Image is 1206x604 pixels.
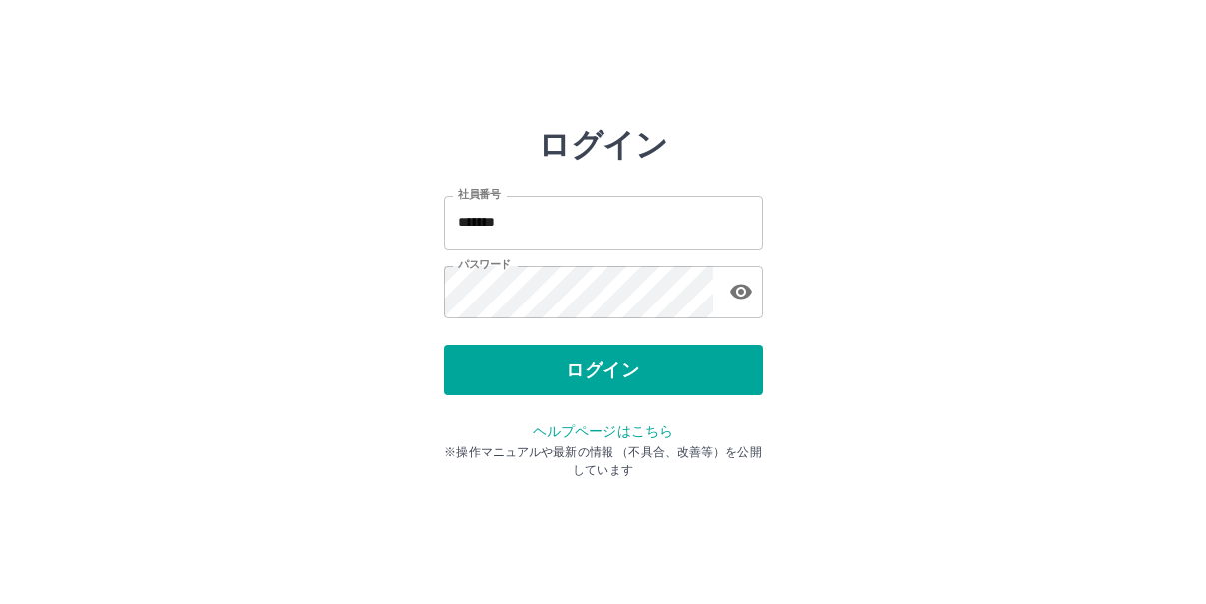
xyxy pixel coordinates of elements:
[533,423,673,439] a: ヘルプページはこちら
[538,126,668,164] h2: ログイン
[444,443,763,479] p: ※操作マニュアルや最新の情報 （不具合、改善等）を公開しています
[444,345,763,395] button: ログイン
[458,257,511,272] label: パスワード
[458,187,500,202] label: 社員番号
